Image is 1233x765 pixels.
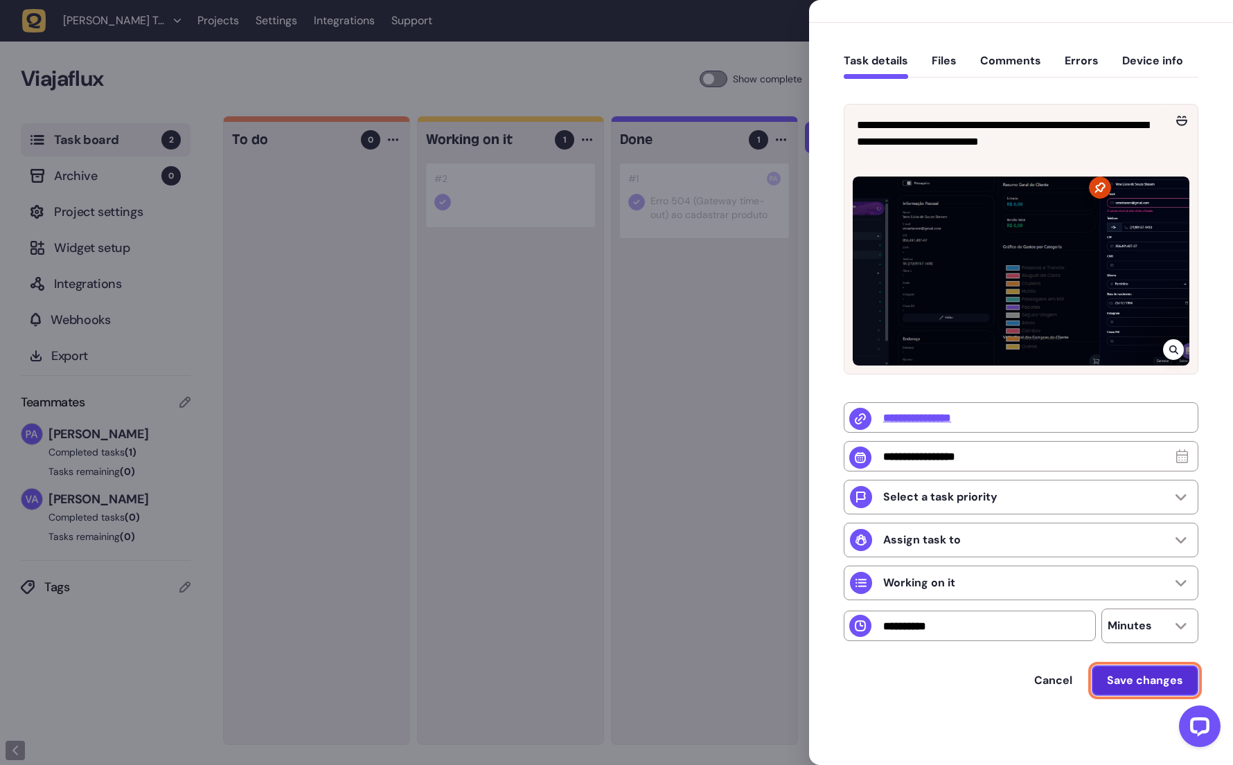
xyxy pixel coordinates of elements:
[1168,700,1226,758] iframe: LiveChat chat widget
[1122,54,1183,79] button: Device info
[883,490,997,504] p: Select a task priority
[883,533,961,547] p: Assign task to
[932,54,957,79] button: Files
[1034,675,1072,686] span: Cancel
[883,576,955,590] p: Working on it
[1092,665,1198,696] button: Save changes
[1020,667,1086,694] button: Cancel
[844,54,908,79] button: Task details
[980,54,1041,79] button: Comments
[1107,675,1183,686] span: Save changes
[1065,54,1099,79] button: Errors
[1108,619,1152,633] p: Minutes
